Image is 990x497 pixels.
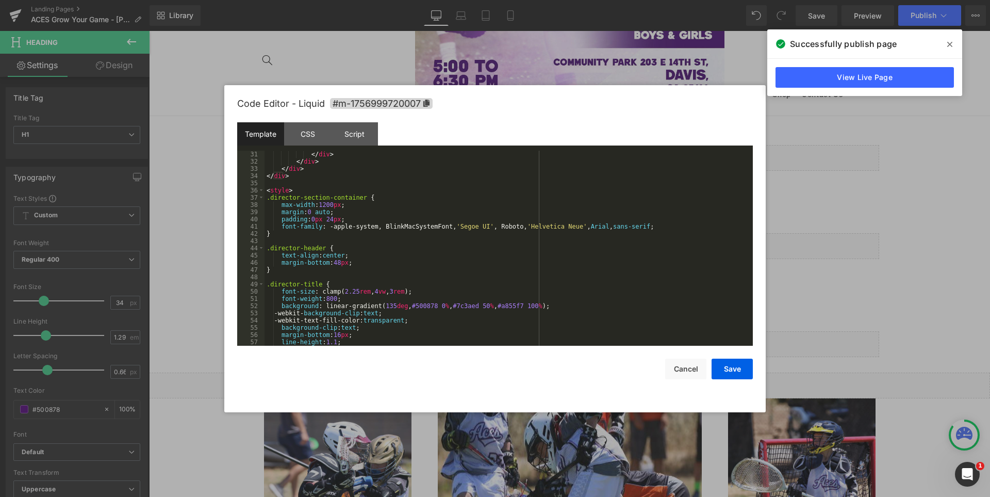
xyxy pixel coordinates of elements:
[237,201,265,209] div: 38
[790,38,897,50] span: Successfully publish page
[237,194,265,201] div: 37
[237,165,265,172] div: 33
[237,158,265,165] div: 32
[237,216,265,223] div: 40
[237,172,265,180] div: 34
[237,281,265,288] div: 49
[665,359,706,379] button: Cancel
[237,230,265,237] div: 42
[955,462,980,487] iframe: Intercom live chat
[311,86,531,113] b: Sacramento ACES
[237,295,265,302] div: 51
[237,151,265,158] div: 31
[237,98,325,109] span: Code Editor - Liquid
[775,67,954,88] a: View Live Page
[377,151,463,171] b: Director
[346,176,495,188] span: Leadership. Vision. Excellence.
[712,359,753,379] button: Save
[237,122,284,146] div: Template
[237,274,265,281] div: 48
[237,187,265,194] div: 36
[237,310,265,317] div: 53
[237,288,265,295] div: 50
[348,269,493,281] span: Community [PERSON_NAME]
[237,245,265,252] div: 44
[237,331,265,339] div: 56
[237,252,265,259] div: 45
[237,324,265,331] div: 55
[284,122,331,146] div: CSS
[331,122,378,146] div: Script
[237,223,265,230] div: 41
[311,244,530,265] b: Grow Your Game Clinic
[237,302,265,310] div: 52
[237,180,265,187] div: 35
[330,98,433,109] span: Click to copy
[237,237,265,245] div: 43
[237,317,265,324] div: 54
[237,209,265,216] div: 39
[237,339,265,346] div: 57
[237,259,265,266] div: 46
[237,266,265,274] div: 47
[976,462,984,470] span: 1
